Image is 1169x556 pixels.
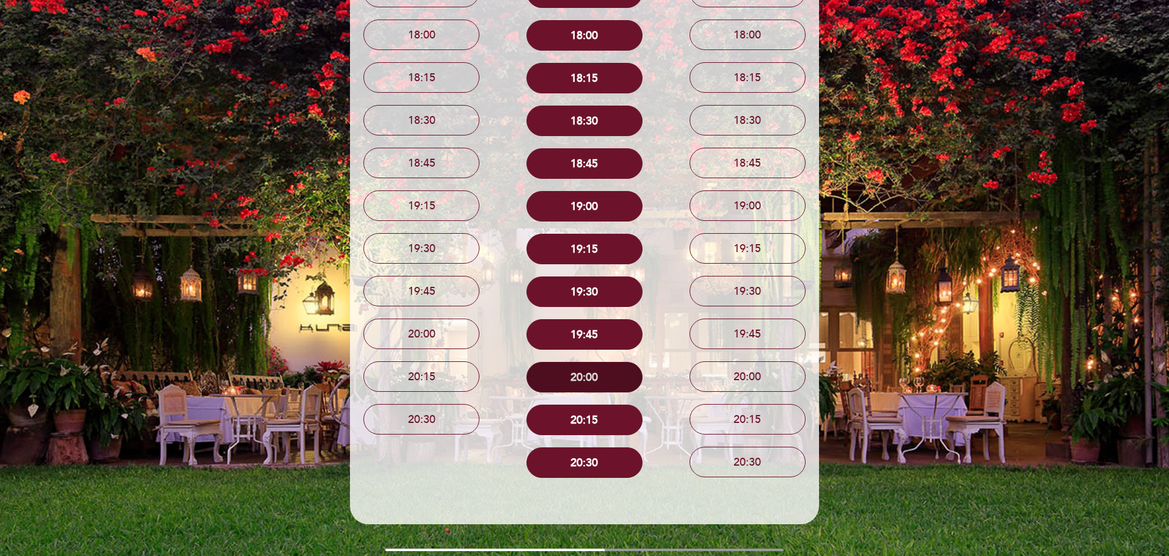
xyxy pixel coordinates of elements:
button: 19:45 [363,276,479,306]
button: 20:00 [526,362,643,392]
button: 18:00 [363,20,479,50]
button: 20:30 [690,447,806,477]
button: 18:45 [363,148,479,178]
button: 19:00 [690,190,806,221]
button: 18:00 [690,20,806,50]
button: 18:15 [526,63,643,93]
button: 20:30 [526,447,643,478]
button: 19:15 [526,234,643,264]
button: 19:45 [690,319,806,349]
button: 18:45 [690,148,806,178]
button: 20:00 [690,361,806,392]
button: 18:30 [363,105,479,135]
button: 18:15 [363,62,479,93]
button: 18:00 [526,20,643,51]
button: 20:15 [526,405,643,435]
button: 18:15 [690,62,806,93]
button: 18:45 [526,148,643,179]
button: 19:00 [526,191,643,222]
button: 20:30 [363,404,479,435]
button: 19:30 [363,233,479,264]
button: 19:45 [526,319,643,350]
button: 20:00 [363,319,479,349]
button: 19:30 [526,276,643,307]
button: 18:30 [526,106,643,136]
button: 19:30 [690,276,806,306]
button: 18:30 [690,105,806,135]
button: 19:15 [690,233,806,264]
button: 19:15 [363,190,479,221]
button: 20:15 [363,361,479,392]
button: 20:15 [690,404,806,435]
